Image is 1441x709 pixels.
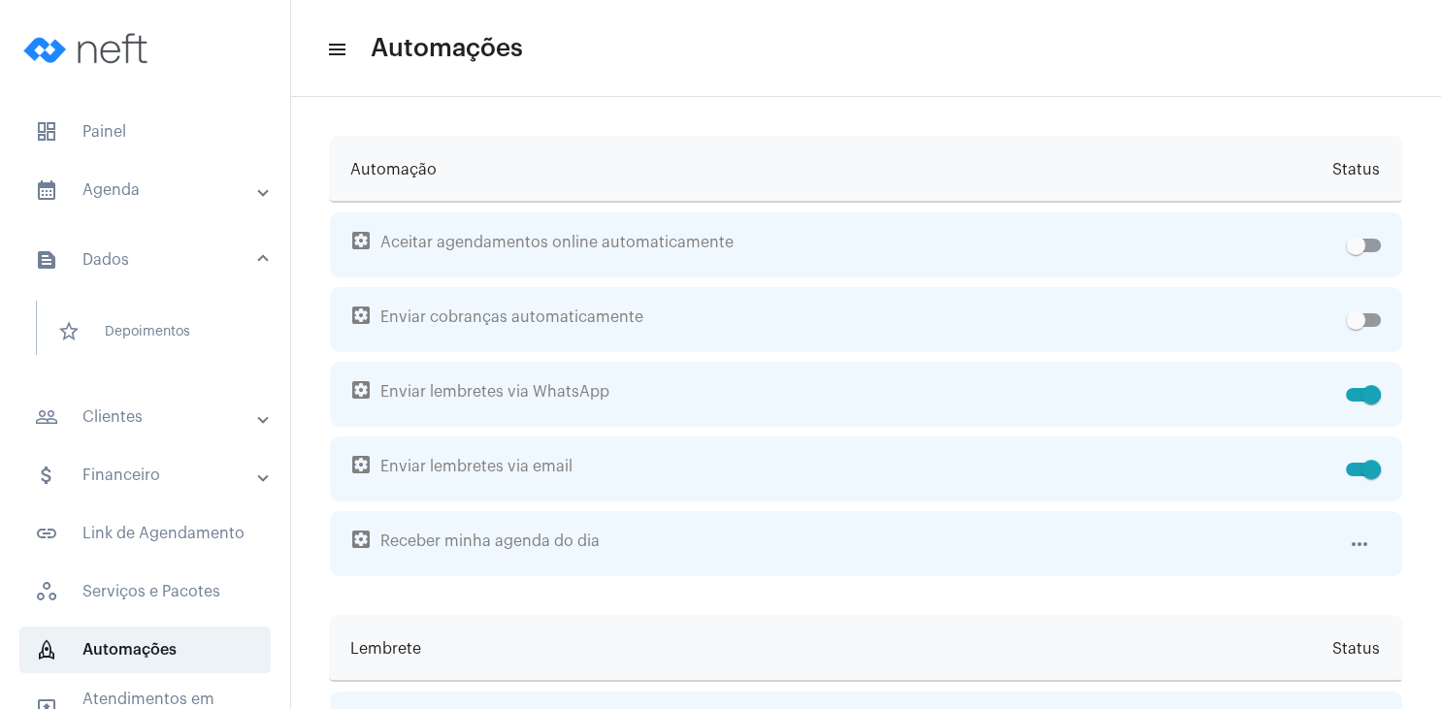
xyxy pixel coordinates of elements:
[19,510,271,557] span: Link de Agendamento
[350,616,421,682] span: Lembrete
[19,627,271,673] span: Automações
[19,109,271,155] span: Painel
[349,453,373,476] mat-icon: settings_applications
[35,178,58,202] mat-icon: sidenav icon
[35,120,58,144] span: sidenav icon
[349,304,373,327] mat-icon: settings_applications
[349,229,373,252] mat-icon: settings_applications
[12,394,290,440] mat-expansion-panel-header: sidenav iconClientes
[12,229,290,291] mat-expansion-panel-header: sidenav iconDados
[35,248,259,272] mat-panel-title: Dados
[35,580,58,603] span: sidenav icon
[1332,616,1380,682] span: Status
[349,378,373,402] mat-icon: settings_applications
[35,522,58,545] mat-icon: sidenav icon
[371,33,523,64] span: Automações
[35,405,259,429] mat-panel-title: Clientes
[326,38,345,61] mat-icon: sidenav icon
[16,10,161,87] img: logo-neft-novo-2.png
[351,287,1338,352] span: Enviar cobranças automaticamente
[351,511,1340,576] span: Receber minha agenda do dia
[351,436,1338,501] span: Enviar lembretes via email
[12,452,290,499] mat-expansion-panel-header: sidenav iconFinanceiro
[35,638,58,661] span: sidenav icon
[351,362,1338,427] span: Enviar lembretes via WhatsApp
[12,291,290,382] div: sidenav iconDados
[42,308,246,355] span: Depoimentos
[35,405,58,429] mat-icon: sidenav icon
[35,248,58,272] mat-icon: sidenav icon
[351,212,1338,277] span: Aceitar agendamentos online automaticamente
[57,320,81,343] span: sidenav icon
[19,568,271,615] span: Serviços e Pacotes
[35,464,259,487] mat-panel-title: Financeiro
[1348,532,1371,556] mat-icon: more_horiz
[35,178,259,202] mat-panel-title: Agenda
[350,137,437,203] span: Automação
[35,464,58,487] mat-icon: sidenav icon
[12,167,290,213] mat-expansion-panel-header: sidenav iconAgenda
[349,528,373,551] mat-icon: settings_applications
[1332,137,1380,203] span: Status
